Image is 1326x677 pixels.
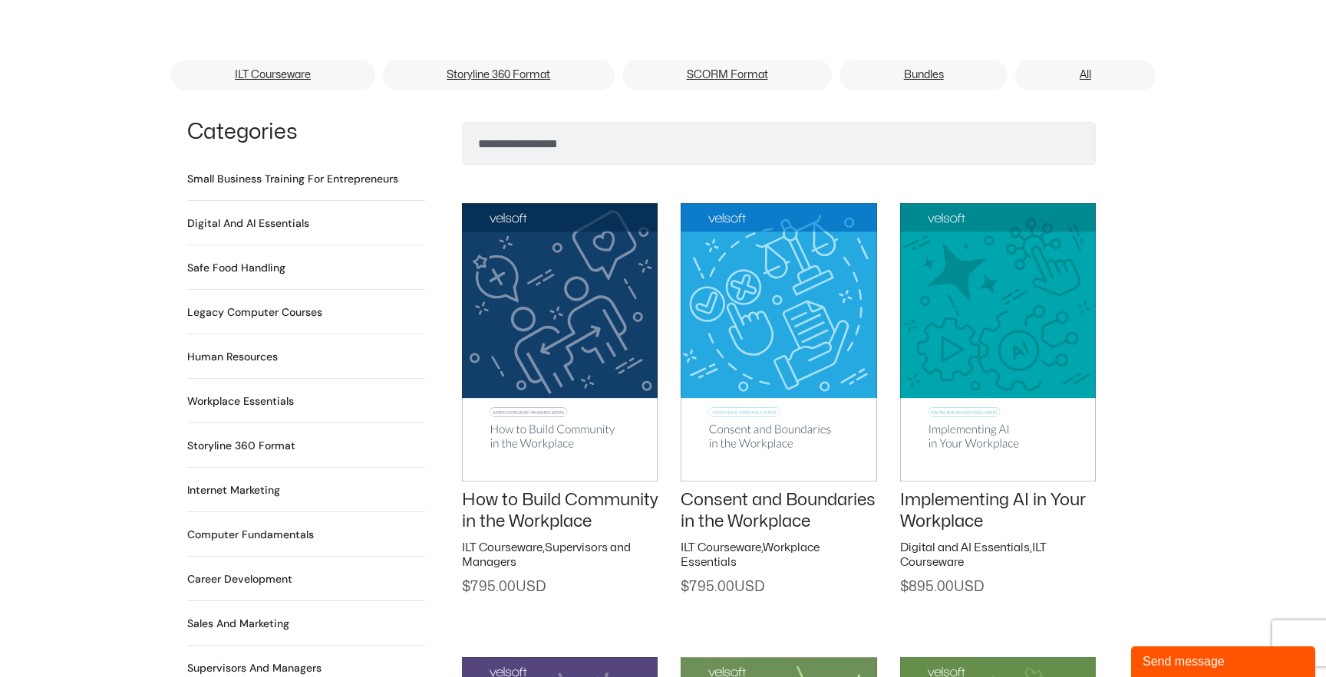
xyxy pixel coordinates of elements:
span: $ [900,580,909,593]
a: ILT Courseware [171,60,375,90]
h2: Human Resources [187,349,278,365]
a: Visit product category Internet Marketing [187,482,280,498]
a: Visit product category Workplace Essentials [187,393,294,409]
a: SCORM Format [622,60,832,90]
h2: Sales and Marketing [187,616,289,632]
a: Visit product category Supervisors and Managers [187,660,322,676]
a: Visit product category Human Resources [187,349,278,365]
span: $ [462,580,470,593]
h2: Digital and AI Essentials [187,215,309,232]
a: Storyline 360 Format [383,60,615,90]
a: Visit product category Small Business Training for Entrepreneurs [187,171,398,187]
a: Visit product category Legacy Computer Courses [187,304,322,320]
h2: Safe Food Handling [187,260,285,276]
h2: Supervisors and Managers [187,660,322,676]
h2: Career Development [187,571,292,587]
span: 895.00 [900,580,984,593]
a: ILT Courseware [462,542,543,554]
h2: , [900,541,1096,570]
a: Visit product category Safe Food Handling [187,260,285,276]
h2: Internet Marketing [187,482,280,498]
a: How to Build Community in the Workplace [462,491,658,531]
h2: Workplace Essentials [187,393,294,409]
h2: Computer Fundamentals [187,527,314,543]
a: Visit product category Computer Fundamentals [187,527,314,543]
h2: , [681,541,876,570]
a: Visit product category Storyline 360 Format [187,438,295,454]
a: Implementing AI in Your Workplace [900,491,1086,531]
a: Visit product category Career Development [187,571,292,587]
a: Consent and Boundaries in the Workplace [681,491,876,531]
h2: , [462,541,658,570]
a: All [1015,60,1155,90]
h2: Storyline 360 Format [187,438,295,454]
a: Visit product category Sales and Marketing [187,616,289,632]
iframe: chat widget [1131,643,1318,677]
a: Supervisors and Managers [462,542,631,569]
span: 795.00 [462,580,546,593]
h1: Categories [187,122,425,143]
nav: Menu [171,60,1156,95]
a: Digital and AI Essentials [900,542,1030,554]
span: $ [681,580,689,593]
a: Bundles [839,60,1008,90]
h2: Small Business Training for Entrepreneurs [187,171,398,187]
a: ILT Courseware [681,542,761,554]
h2: Legacy Computer Courses [187,304,322,320]
span: 795.00 [681,580,764,593]
a: Visit product category Digital and AI Essentials [187,215,309,232]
